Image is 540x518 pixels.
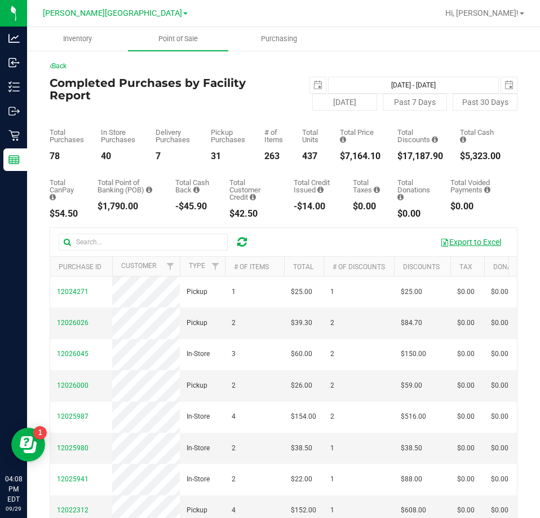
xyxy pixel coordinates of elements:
a: Inventory [27,27,128,51]
div: -$45.90 [175,202,213,211]
span: $0.00 [491,380,508,391]
button: Export to Excel [433,232,508,252]
a: Point of Sale [128,27,229,51]
button: Past 7 Days [383,94,448,111]
a: Back [50,62,67,70]
div: 7 [156,152,194,161]
a: Filter [161,257,180,276]
span: $0.00 [457,443,475,454]
span: $608.00 [401,505,426,516]
div: Total Credit Issued [294,179,335,194]
span: 12026026 [57,319,88,327]
span: In-Store [187,443,210,454]
span: $84.70 [401,318,422,328]
div: Total Donations [397,179,433,201]
div: 263 [264,152,285,161]
span: $0.00 [457,505,475,516]
i: Sum of the successful, non-voided cash payment transactions for all purchases in the date range. ... [460,136,466,143]
span: 12025980 [57,444,88,452]
div: Total Customer Credit [229,179,277,201]
span: select [501,77,517,93]
span: 2 [232,443,236,454]
inline-svg: Analytics [8,33,20,44]
span: $0.00 [491,349,508,359]
span: $0.00 [457,411,475,422]
span: $38.50 [401,443,422,454]
span: In-Store [187,349,210,359]
span: $60.00 [291,349,312,359]
span: $0.00 [457,318,475,328]
iframe: Resource center [11,428,45,462]
div: 78 [50,152,84,161]
button: [DATE] [312,94,377,111]
span: 2 [232,380,236,391]
inline-svg: Outbound [8,106,20,117]
div: $17,187.90 [397,152,443,161]
inline-svg: Inbound [8,57,20,68]
span: $516.00 [401,411,426,422]
span: 2 [330,411,334,422]
span: 12026000 [57,381,88,389]
div: Pickup Purchases [211,129,247,143]
div: Total Discounts [397,129,443,143]
div: Total CanPay [50,179,81,201]
div: Total Cash Back [175,179,213,194]
span: In-Store [187,411,210,422]
a: Purchasing [228,27,329,51]
span: 1 [330,474,334,485]
div: Total Units [302,129,323,143]
span: 12025941 [57,475,88,483]
div: In Store Purchases [101,129,139,143]
span: Purchasing [246,34,312,44]
span: 12025987 [57,412,88,420]
a: Donation [493,263,526,271]
div: Total Purchases [50,129,84,143]
div: Total Cash [460,129,501,143]
div: Delivery Purchases [156,129,194,143]
span: Inventory [48,34,107,44]
span: $0.00 [491,411,508,422]
span: Pickup [187,380,207,391]
div: $42.50 [229,209,277,218]
button: Past 30 Days [453,94,517,111]
div: $5,323.00 [460,152,501,161]
div: $0.00 [450,202,501,211]
a: Tax [459,263,472,271]
span: In-Store [187,474,210,485]
span: $0.00 [457,287,475,297]
div: 31 [211,152,247,161]
span: 1 [232,287,236,297]
input: Search... [59,234,228,251]
span: Pickup [187,505,207,516]
span: $152.00 [291,505,316,516]
span: 2 [330,349,334,359]
inline-svg: Inventory [8,81,20,93]
div: Total Voided Payments [450,179,501,194]
i: Sum of all account credit issued for all refunds from returned purchases in the date range. [317,186,324,194]
span: Hi, [PERSON_NAME]! [445,8,519,17]
h4: Completed Purchases by Facility Report [50,77,284,102]
span: $0.00 [457,474,475,485]
span: 12024271 [57,288,88,296]
a: Customer [121,262,156,270]
span: 3 [232,349,236,359]
span: select [310,77,326,93]
i: Sum of the discount values applied to the all purchases in the date range. [432,136,438,143]
a: # of Discounts [333,263,385,271]
p: 04:08 PM EDT [5,474,22,504]
div: 437 [302,152,323,161]
div: -$14.00 [294,202,335,211]
span: $39.30 [291,318,312,328]
div: Total Taxes [353,179,380,194]
span: $0.00 [491,474,508,485]
span: $0.00 [491,443,508,454]
div: Total Point of Banking (POB) [98,179,159,194]
span: 12026045 [57,350,88,358]
span: $22.00 [291,474,312,485]
iframe: Resource center unread badge [33,426,47,440]
span: 12022312 [57,506,88,514]
a: Total [293,263,313,271]
span: Pickup [187,318,207,328]
span: 1 [330,443,334,454]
